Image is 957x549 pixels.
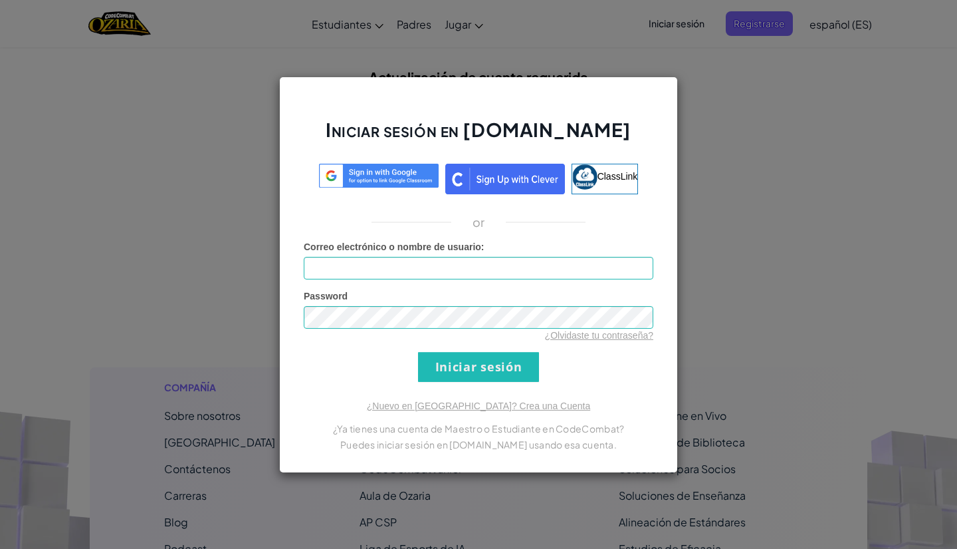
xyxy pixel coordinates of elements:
span: Password [304,291,348,301]
img: classlink-logo-small.png [572,164,597,190]
img: log-in-google-sso.svg [319,164,439,188]
input: Iniciar sesión [418,352,539,382]
a: ¿Nuevo en [GEOGRAPHIC_DATA]? Crea una Cuenta [367,401,590,411]
h2: Iniciar sesión en [DOMAIN_NAME] [304,117,653,156]
p: or [473,214,485,230]
span: Correo electrónico o nombre de usuario [304,242,481,252]
span: ClassLink [597,170,638,181]
a: ¿Olvidaste tu contraseña? [545,330,653,341]
label: : [304,240,484,254]
p: ¿Ya tienes una cuenta de Maestro o Estudiante en CodeCombat? [304,421,653,437]
img: clever_sso_button@2x.png [445,164,565,194]
p: Puedes iniciar sesión en [DOMAIN_NAME] usando esa cuenta. [304,437,653,453]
